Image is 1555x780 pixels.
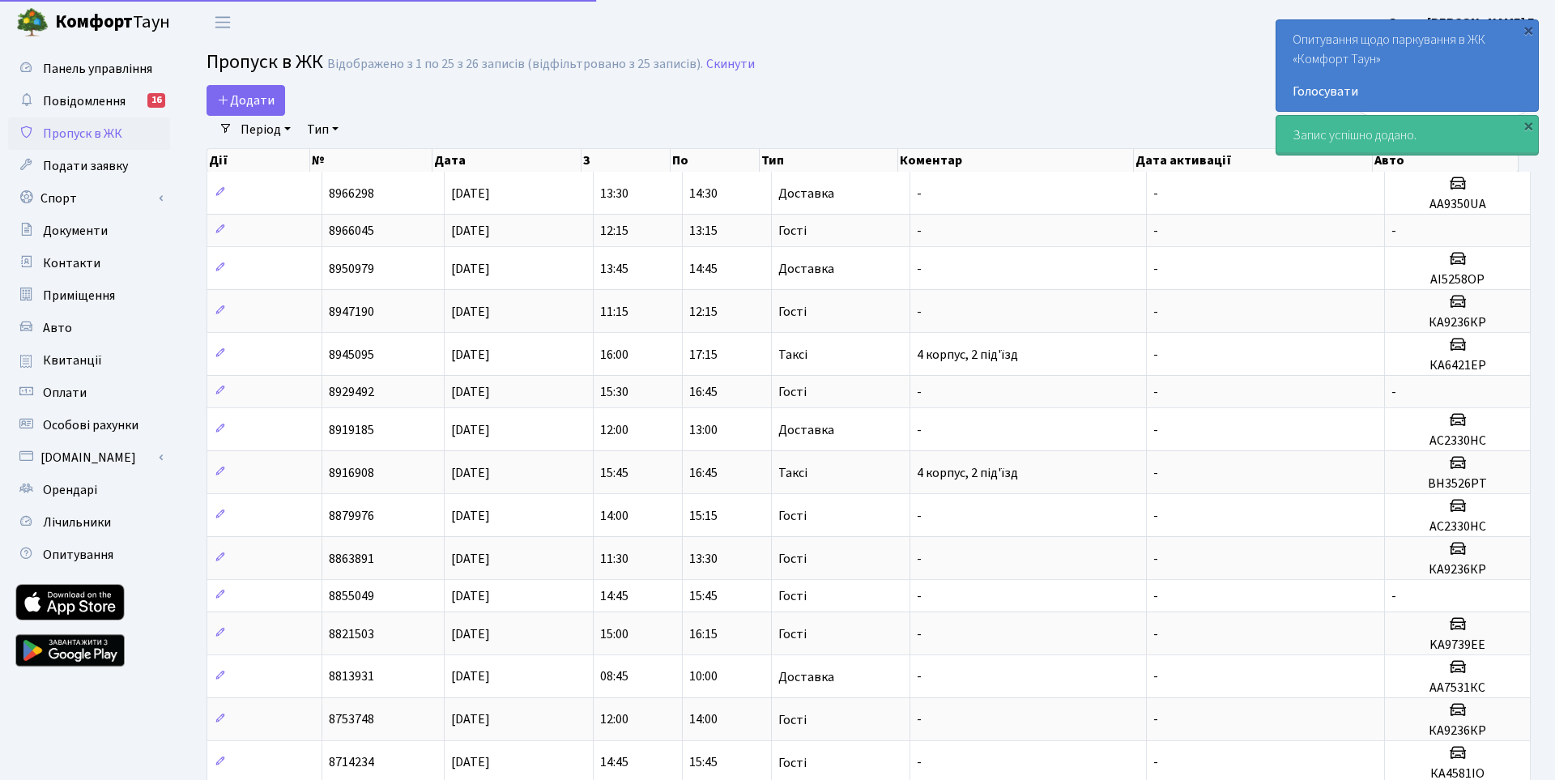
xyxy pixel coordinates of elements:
th: Тип [760,149,898,172]
b: Комфорт [55,9,133,35]
span: - [917,383,922,401]
span: 8947190 [329,303,374,321]
div: × [1520,117,1536,134]
span: Панель управління [43,60,152,78]
span: 15:00 [600,625,628,643]
span: - [1153,507,1158,525]
span: [DATE] [451,668,490,686]
span: [DATE] [451,222,490,240]
a: Скинути [706,57,755,72]
span: - [1153,587,1158,605]
span: 8929492 [329,383,374,401]
h5: КА6421ЕР [1391,358,1523,373]
span: [DATE] [451,346,490,364]
span: [DATE] [451,303,490,321]
th: Коментар [898,149,1135,172]
span: 8753748 [329,711,374,729]
span: 13:30 [689,550,718,568]
span: 12:00 [600,421,628,439]
a: Зуєва [PERSON_NAME] Г. [1390,13,1536,32]
h5: AA9350UA [1391,197,1523,212]
span: 8916908 [329,464,374,482]
div: 16 [147,93,165,108]
a: Спорт [8,182,170,215]
span: 15:15 [689,507,718,525]
span: 8919185 [329,421,374,439]
th: Авто [1373,149,1519,172]
th: З [582,149,671,172]
span: 10:00 [689,668,718,686]
span: 15:45 [689,587,718,605]
a: Опитування [8,539,170,571]
span: - [917,587,922,605]
span: Гості [778,305,807,318]
a: Панель управління [8,53,170,85]
span: - [1153,185,1158,202]
span: 12:15 [689,303,718,321]
span: - [1153,303,1158,321]
span: 8945095 [329,346,374,364]
span: 15:45 [600,464,628,482]
span: Гості [778,509,807,522]
span: - [917,303,922,321]
span: - [1153,625,1158,643]
span: 14:00 [600,507,628,525]
span: Документи [43,222,108,240]
a: [DOMAIN_NAME] [8,441,170,474]
span: Таун [55,9,170,36]
th: Дії [207,149,310,172]
span: Доставка [778,187,834,200]
span: Додати [217,92,275,109]
span: Гості [778,386,807,399]
span: - [1153,383,1158,401]
h5: КА9236КР [1391,315,1523,330]
span: Пропуск в ЖК [43,125,122,143]
span: - [1391,222,1396,240]
span: Опитування [43,546,113,564]
span: 8863891 [329,550,374,568]
a: Контакти [8,247,170,279]
span: 15:30 [600,383,628,401]
span: 12:00 [600,711,628,729]
span: 4 корпус, 2 під'їзд [917,346,1018,364]
span: - [1153,754,1158,772]
span: 11:30 [600,550,628,568]
span: - [1153,550,1158,568]
span: Пропуск в ЖК [207,48,323,76]
a: Лічильники [8,506,170,539]
span: Доставка [778,424,834,437]
span: Гості [778,714,807,727]
div: × [1520,22,1536,38]
a: Орендарі [8,474,170,506]
span: 14:00 [689,711,718,729]
span: Гості [778,757,807,769]
span: 14:45 [689,260,718,278]
a: Документи [8,215,170,247]
span: 13:15 [689,222,718,240]
span: [DATE] [451,550,490,568]
span: - [1153,464,1158,482]
span: - [917,550,922,568]
a: Повідомлення16 [8,85,170,117]
span: Гості [778,552,807,565]
span: - [917,711,922,729]
span: [DATE] [451,383,490,401]
span: [DATE] [451,507,490,525]
h5: КА9236КР [1391,723,1523,739]
span: Контакти [43,254,100,272]
span: Лічильники [43,514,111,531]
span: Квитанції [43,352,102,369]
h5: АС2330НС [1391,519,1523,535]
a: Пропуск в ЖК [8,117,170,150]
span: Доставка [778,671,834,684]
span: [DATE] [451,754,490,772]
span: 12:15 [600,222,628,240]
span: Доставка [778,262,834,275]
span: 16:15 [689,625,718,643]
span: - [1391,383,1396,401]
span: [DATE] [451,260,490,278]
img: logo.png [16,6,49,39]
a: Голосувати [1293,82,1522,101]
span: 16:00 [600,346,628,364]
span: 8821503 [329,625,374,643]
